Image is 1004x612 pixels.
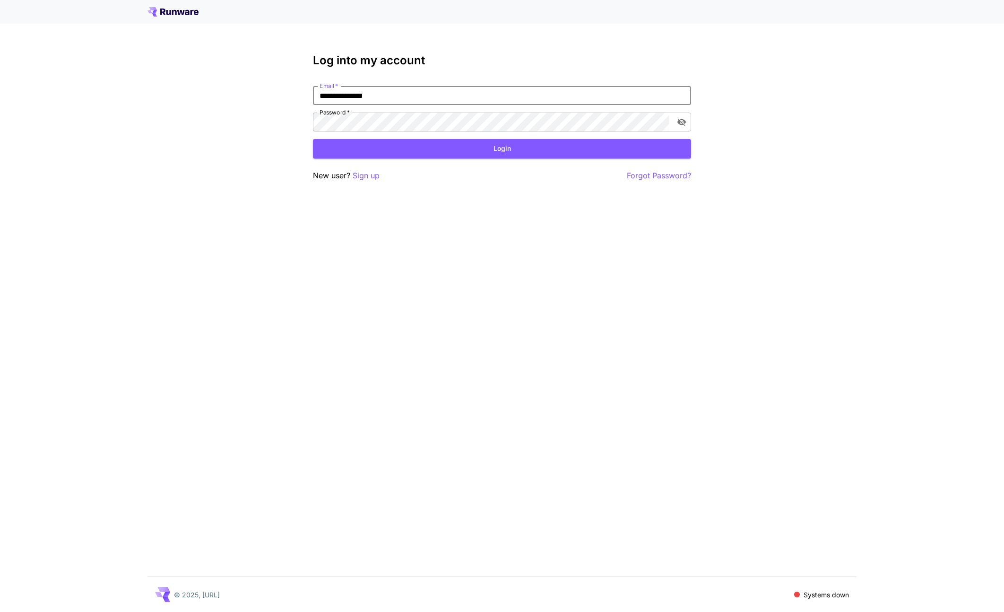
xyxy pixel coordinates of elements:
p: © 2025, [URL] [174,590,220,600]
label: Password [320,108,350,116]
h3: Log into my account [313,54,691,67]
button: toggle password visibility [673,114,690,131]
p: Systems down [804,590,849,600]
label: Email [320,82,338,90]
button: Sign up [353,170,380,182]
button: Login [313,139,691,158]
button: Forgot Password? [627,170,691,182]
p: New user? [313,170,380,182]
